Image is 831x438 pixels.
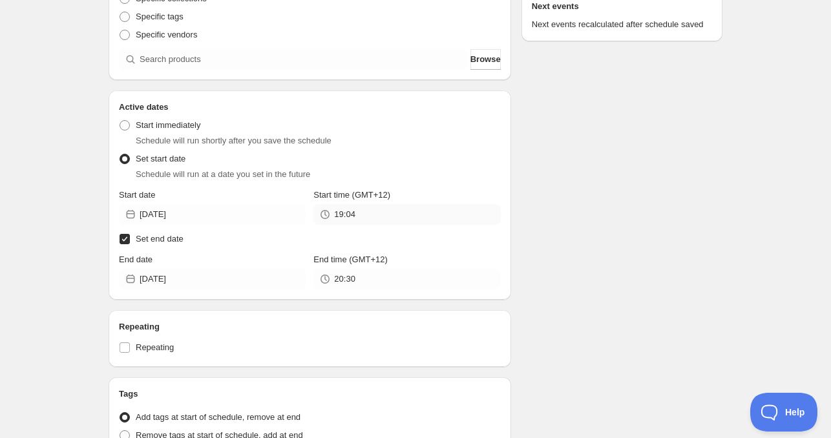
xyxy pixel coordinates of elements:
span: Start time (GMT+12) [313,190,390,200]
iframe: Toggle Customer Support [750,393,818,432]
span: Schedule will run at a date you set in the future [136,169,310,179]
span: Specific vendors [136,30,197,39]
p: Next events recalculated after schedule saved [532,18,712,31]
h2: Active dates [119,101,501,114]
input: Search products [140,49,468,70]
span: End date [119,255,153,264]
span: Set start date [136,154,185,163]
span: Start date [119,190,155,200]
button: Browse [470,49,501,70]
span: Repeating [136,342,174,352]
span: End time (GMT+12) [313,255,388,264]
h2: Repeating [119,320,501,333]
span: Specific tags [136,12,184,21]
h2: Tags [119,388,501,401]
span: Set end date [136,234,184,244]
span: Add tags at start of schedule, remove at end [136,412,300,422]
span: Browse [470,53,501,66]
span: Start immediately [136,120,200,130]
span: Schedule will run shortly after you save the schedule [136,136,331,145]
